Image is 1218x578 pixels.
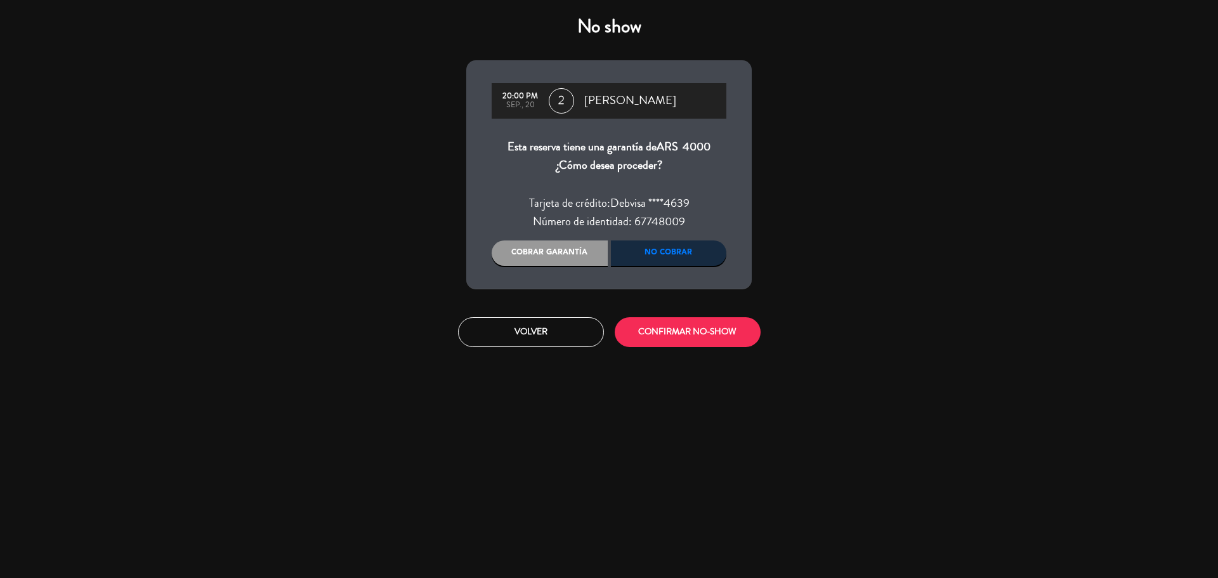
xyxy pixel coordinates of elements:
[549,88,574,114] span: 2
[458,317,604,347] button: Volver
[683,138,710,155] span: 4000
[492,240,608,266] div: Cobrar garantía
[611,240,727,266] div: No cobrar
[498,101,542,110] div: sep., 20
[584,91,676,110] span: [PERSON_NAME]
[615,317,761,347] button: CONFIRMAR NO-SHOW
[466,15,752,38] h4: No show
[492,213,726,232] div: Número de identidad: 67748009
[657,138,678,155] span: ARS
[498,92,542,101] div: 20:00 PM
[492,138,726,175] div: Esta reserva tiene una garantía de ¿Cómo desea proceder?
[492,194,726,213] div: Tarjeta de crédito:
